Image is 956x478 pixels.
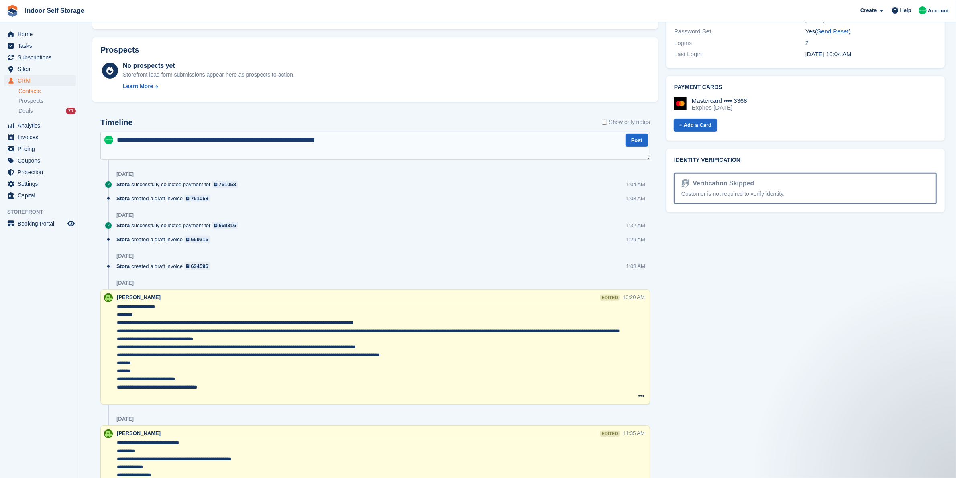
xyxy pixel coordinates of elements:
a: 761058 [212,181,238,188]
span: Tasks [18,40,66,51]
div: created a draft invoice [116,262,214,270]
span: Pricing [18,143,66,155]
span: Stora [116,222,130,229]
h2: Payment cards [674,84,937,91]
span: Coupons [18,155,66,166]
a: Send Reset [817,28,848,35]
div: Password Set [674,27,805,36]
a: Preview store [66,219,76,228]
a: 761058 [184,195,210,202]
div: Learn More [123,82,153,91]
div: edited [600,295,620,301]
span: ( ) [815,28,850,35]
label: Show only notes [602,118,650,126]
a: Indoor Self Storage [22,4,88,17]
div: 1:32 AM [626,222,645,229]
span: CRM [18,75,66,86]
a: 669316 [212,222,238,229]
span: Home [18,28,66,40]
a: menu [4,40,76,51]
div: 634596 [191,262,208,270]
img: stora-icon-8386f47178a22dfd0bd8f6a31ec36ba5ce8667c1dd55bd0f319d3a0aa187defe.svg [6,5,18,17]
div: Customer is not required to verify identity. [681,190,929,198]
a: menu [4,28,76,40]
a: menu [4,167,76,178]
div: created a draft invoice [116,236,214,243]
div: 1:29 AM [626,236,645,243]
span: Subscriptions [18,52,66,63]
input: Show only notes [602,118,607,126]
div: 1:03 AM [626,262,645,270]
div: Verification Skipped [689,179,754,188]
a: menu [4,155,76,166]
a: menu [4,63,76,75]
span: Protection [18,167,66,178]
img: Helen Wilson [104,429,113,438]
div: 10:20 AM [623,293,645,301]
div: [DATE] [116,171,134,177]
div: Storefront lead form submissions appear here as prospects to action. [123,71,295,79]
span: Settings [18,178,66,189]
img: Helen Nicholls [104,136,113,144]
span: Sites [18,63,66,75]
span: Help [900,6,911,14]
div: No prospects yet [123,61,295,71]
div: [DATE] [116,253,134,259]
img: Mastercard Logo [674,97,687,110]
a: 634596 [184,262,210,270]
span: Stora [116,181,130,188]
div: successfully collected payment for [116,181,242,188]
div: [DATE] [116,416,134,422]
span: Invoices [18,132,66,143]
a: menu [4,143,76,155]
h2: Prospects [100,45,139,55]
div: Yes [805,27,937,36]
div: 11:35 AM [623,429,645,437]
h2: Identity verification [674,157,937,163]
span: Stora [116,236,130,243]
div: Last Login [674,50,805,59]
div: [DATE] [116,280,134,286]
img: Helen Wilson [104,293,113,302]
div: 1:03 AM [626,195,645,202]
a: menu [4,120,76,131]
a: Deals 71 [18,107,76,115]
time: 2024-09-16 09:04:00 UTC [805,51,852,57]
span: Storefront [7,208,80,216]
a: menu [4,190,76,201]
a: menu [4,132,76,143]
span: Deals [18,107,33,115]
div: Mastercard •••• 3368 [692,97,747,104]
div: 761058 [191,195,208,202]
span: Account [928,7,949,15]
a: menu [4,178,76,189]
span: Capital [18,190,66,201]
div: 71 [66,108,76,114]
span: Stora [116,262,130,270]
div: 669316 [219,222,236,229]
button: Post [626,134,648,147]
a: 669316 [184,236,210,243]
div: created a draft invoice [116,195,214,202]
a: menu [4,52,76,63]
div: 2 [805,39,937,48]
div: edited [600,431,620,437]
span: [PERSON_NAME] [117,294,161,300]
img: Helen Nicholls [919,6,927,14]
span: Analytics [18,120,66,131]
h2: Timeline [100,118,133,127]
div: successfully collected payment for [116,222,242,229]
a: Learn More [123,82,295,91]
div: 669316 [191,236,208,243]
div: [DATE] [116,212,134,218]
img: Identity Verification Ready [681,179,689,188]
a: menu [4,75,76,86]
div: 1:04 AM [626,181,645,188]
a: menu [4,218,76,229]
span: Booking Portal [18,218,66,229]
span: [PERSON_NAME] [117,430,161,436]
div: Expires [DATE] [692,104,747,111]
span: Create [860,6,877,14]
div: Logins [674,39,805,48]
a: Contacts [18,87,76,95]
